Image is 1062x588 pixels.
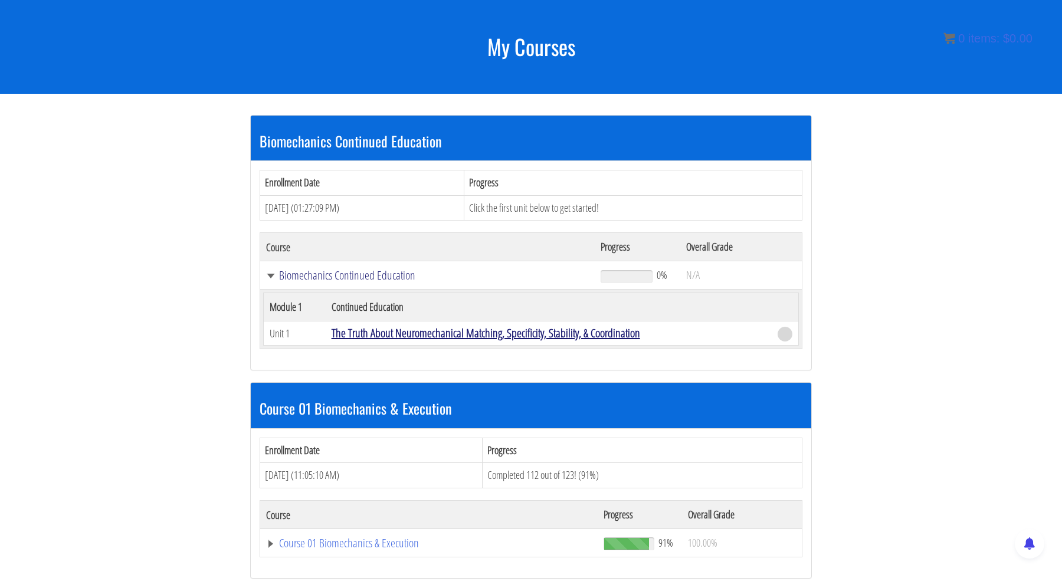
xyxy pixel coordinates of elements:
h3: Biomechanics Continued Education [260,133,802,149]
th: Course [260,233,595,261]
th: Progress [464,170,802,195]
td: N/A [680,261,802,290]
th: Continued Education [326,293,772,321]
span: $ [1003,32,1009,45]
td: 100.00% [682,529,802,557]
th: Module 1 [264,293,326,321]
span: 0% [657,268,667,281]
a: Biomechanics Continued Education [266,270,589,281]
td: [DATE] (11:05:10 AM) [260,463,483,488]
a: 0 items: $0.00 [943,32,1032,45]
a: The Truth About Neuromechanical Matching, Specificity, Stability, & Coordination [332,325,640,341]
th: Progress [595,233,680,261]
a: Course 01 Biomechanics & Execution [266,537,592,549]
span: 91% [658,536,673,549]
span: items: [968,32,999,45]
th: Overall Grade [680,233,802,261]
h3: Course 01 Biomechanics & Execution [260,400,802,416]
th: Progress [482,438,802,463]
td: [DATE] (01:27:09 PM) [260,195,464,221]
td: Completed 112 out of 123! (91%) [482,463,802,488]
th: Progress [598,501,682,529]
th: Course [260,501,598,529]
span: 0 [958,32,965,45]
td: Click the first unit below to get started! [464,195,802,221]
th: Overall Grade [682,501,802,529]
th: Enrollment Date [260,438,483,463]
img: icon11.png [943,32,955,44]
bdi: 0.00 [1003,32,1032,45]
td: Unit 1 [264,321,326,346]
th: Enrollment Date [260,170,464,195]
